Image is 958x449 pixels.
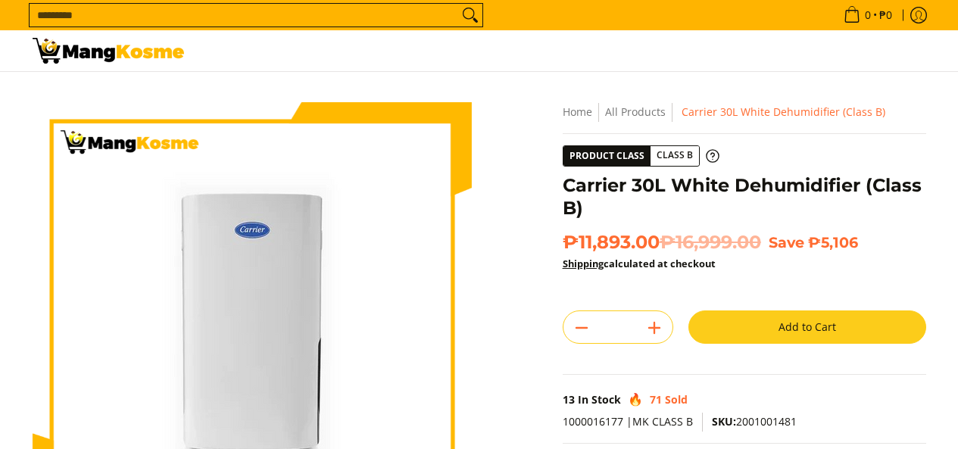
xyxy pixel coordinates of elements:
a: All Products [605,104,666,119]
span: Product Class [563,146,651,166]
button: Add to Cart [688,310,926,344]
span: Save [769,233,804,251]
del: ₱16,999.00 [660,231,761,254]
span: ₱11,893.00 [563,231,761,254]
nav: Main Menu [199,30,926,71]
button: Add [636,316,672,340]
span: 71 [650,392,662,407]
span: 2001001481 [712,414,797,429]
span: • [839,7,897,23]
span: 0 [863,10,873,20]
span: In Stock [578,392,621,407]
span: 13 [563,392,575,407]
span: Sold [665,392,688,407]
a: Shipping [563,257,604,270]
a: Home [563,104,592,119]
span: ₱5,106 [808,233,858,251]
span: ₱0 [877,10,894,20]
h1: Carrier 30L White Dehumidifier (Class B) [563,174,926,220]
img: Carrier 30-Liter Dehumidifier - White (Class B) l Mang Kosme [33,38,184,64]
button: Search [458,4,482,27]
strong: calculated at checkout [563,257,716,270]
span: Carrier 30L White Dehumidifier (Class B) [682,104,885,119]
span: SKU: [712,414,736,429]
a: Product Class Class B [563,145,719,167]
button: Subtract [563,316,600,340]
span: Class B [651,146,699,165]
nav: Breadcrumbs [563,102,926,122]
span: 1000016177 |MK CLASS B [563,414,693,429]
